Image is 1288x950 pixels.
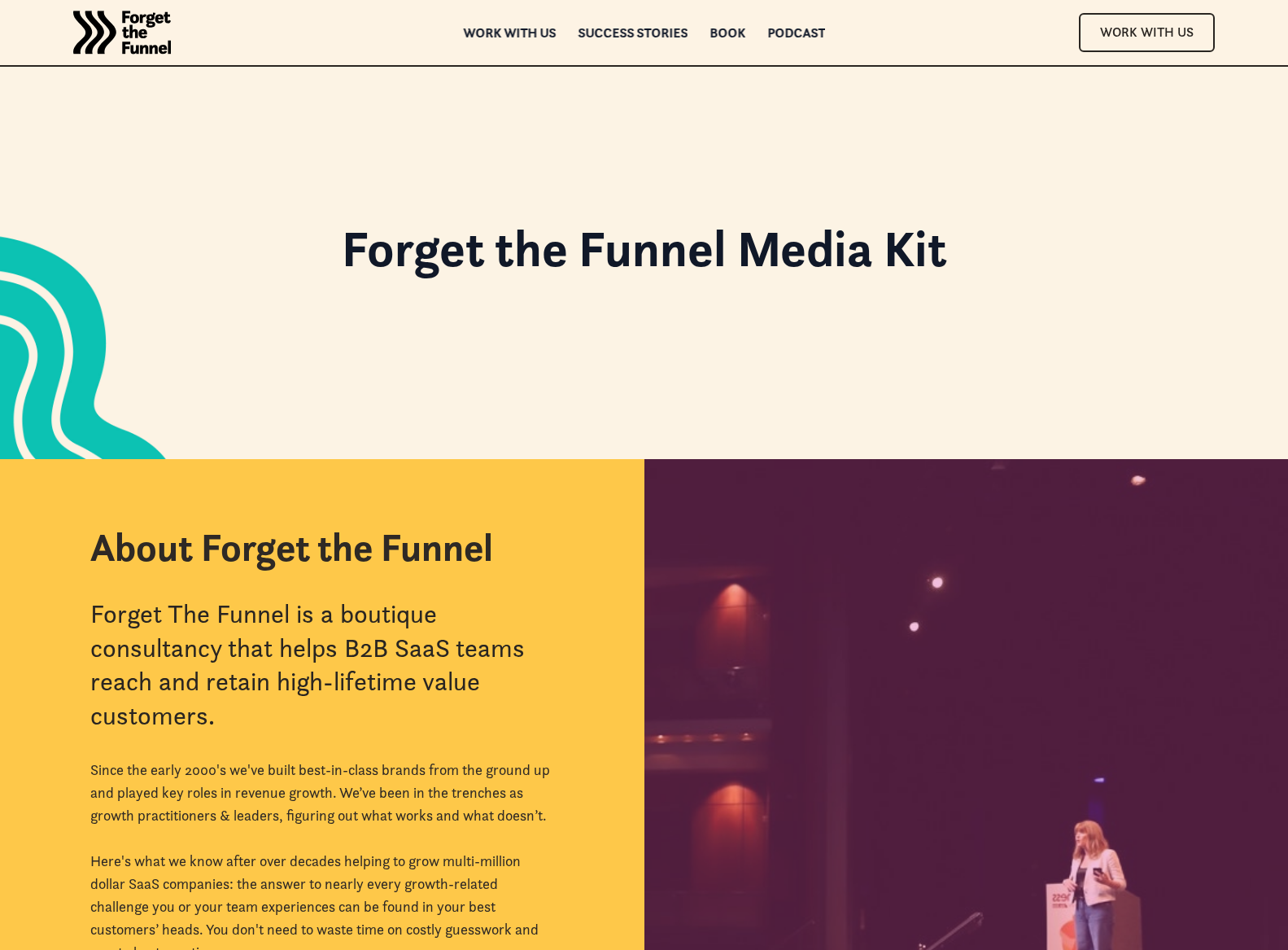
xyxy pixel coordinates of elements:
div: Forget The Funnel is a boutique consultancy that helps B2B SaaS teams reach and retain high-lifet... [90,598,554,733]
a: Work with us [463,27,556,38]
a: Podcast [767,27,825,38]
a: Work With Us [1079,13,1215,51]
h2: About Forget the Funnel [90,524,493,571]
a: Success Stories [578,27,688,38]
h1: Forget the Funnel Media Kit [342,223,947,290]
a: Book [709,27,745,38]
